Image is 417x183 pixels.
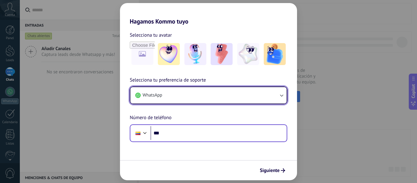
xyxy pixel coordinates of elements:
span: WhatsApp [143,92,162,98]
h2: Hagamos Kommo tuyo [120,3,297,25]
img: -1.jpeg [158,43,180,65]
img: -3.jpeg [211,43,233,65]
button: WhatsApp [130,87,287,104]
span: Número de teléfono [130,114,172,122]
img: -5.jpeg [264,43,286,65]
span: Siguiente [260,168,280,173]
button: Siguiente [257,165,288,176]
div: Colombia: + 57 [132,127,144,140]
span: Selecciona tu preferencia de soporte [130,76,206,84]
img: -4.jpeg [237,43,259,65]
span: Selecciona tu avatar [130,31,172,39]
img: -2.jpeg [184,43,206,65]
